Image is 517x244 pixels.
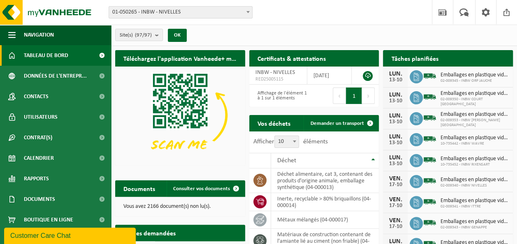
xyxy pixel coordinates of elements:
span: Boutique en ligne [24,209,73,230]
div: LUN. [387,71,403,77]
span: 10-735452 - INBW RIXENSART [440,162,509,167]
span: Déchet [277,157,296,164]
div: 17-10 [387,224,403,230]
span: Emballages en plastique vides souillés par des substances dangereuses [440,135,509,141]
span: Consulter vos documents [173,186,230,191]
h2: Certificats & attestations [249,50,334,66]
p: Vous avez 2166 document(s) non lu(s). [123,204,237,209]
span: 02-009343 - INBW GENAPPE [440,225,509,230]
img: BL-SO-LV [423,195,437,209]
div: LUN. [387,92,403,98]
a: Consulter vos documents [167,180,244,197]
div: Affichage de l'élément 1 à 1 sur 1 éléments [253,87,310,105]
img: BL-SO-LV [423,132,437,146]
span: Contrat(s) [24,127,52,148]
span: Emballages en plastique vides souillés par des substances dangereuses [440,111,509,118]
h2: Documents [115,180,163,196]
td: Inerte, recyclable > 80% briquaillons (04-000014) [271,193,379,211]
div: VEN. [387,217,403,224]
span: 10 [274,136,299,148]
img: BL-SO-LV [423,111,437,125]
div: LUN. [387,113,403,119]
img: BL-SO-LV [423,174,437,188]
span: 02-009353 - INBW [PERSON_NAME][GEOGRAPHIC_DATA] [440,118,509,128]
img: BL-SO-LV [423,216,437,230]
button: Site(s)(97/97) [115,29,163,41]
span: Utilisateurs [24,107,58,127]
iframe: chat widget [4,226,137,244]
img: BL-SO-LV [423,90,437,104]
span: INBW - NIVELLES [255,69,295,76]
span: Emballages en plastique vides souillés par des substances dangereuses [440,90,509,97]
div: 17-10 [387,182,403,188]
span: Documents [24,189,55,209]
img: BL-SO-LV [423,69,437,83]
img: Download de VHEPlus App [115,67,245,164]
div: 17-10 [387,203,403,209]
td: [DATE] [307,67,352,85]
div: 13-10 [387,77,403,83]
span: Demander un transport [310,121,364,126]
span: 01-050265 - INBW - NIVELLES [109,6,253,18]
span: Tableau de bord [24,45,68,66]
div: 13-10 [387,140,403,146]
span: 02-009345 - INBW ORP JAUCHE [440,78,509,83]
span: RED25005115 [255,76,301,83]
td: métaux mélangés (04-000017) [271,211,379,229]
h2: Tâches demandées [115,225,184,241]
span: Emballages en plastique vides souillés par des substances dangereuses [440,219,509,225]
span: Calendrier [24,148,54,168]
div: LUN. [387,134,403,140]
h2: Tâches planifiées [383,50,446,66]
count: (97/97) [135,32,152,38]
button: 1 [346,87,362,104]
span: Données de l'entrepr... [24,66,87,86]
a: Demander un transport [304,115,378,131]
span: Emballages en plastique vides souillés par des substances dangereuses [440,177,509,183]
span: 10 [275,136,299,147]
div: 13-10 [387,98,403,104]
button: Next [362,87,375,104]
span: Emballages en plastique vides souillés par des substances dangereuses [440,156,509,162]
span: Emballages en plastique vides souillés par des substances dangereuses [440,198,509,204]
td: déchet alimentaire, cat 3, contenant des produits d'origine animale, emballage synthétique (04-00... [271,168,379,193]
label: Afficher éléments [253,138,328,145]
span: Emballages en plastique vides souillés par des substances dangereuses [440,72,509,78]
div: 13-10 [387,119,403,125]
span: 10-735442 - INBW WAVRE [440,141,509,146]
span: Rapports [24,168,49,189]
button: Previous [333,87,346,104]
span: Site(s) [120,29,152,41]
img: BL-SO-LV [423,153,437,167]
div: VEN. [387,175,403,182]
h2: Téléchargez l'application Vanheede+ maintenant! [115,50,245,66]
div: LUN. [387,154,403,161]
div: 13-10 [387,161,403,167]
div: VEN. [387,196,403,203]
span: Contacts [24,86,49,107]
h2: Vos déchets [249,115,299,131]
span: Navigation [24,25,54,45]
span: 02-009350 - INBW COURT [GEOGRAPHIC_DATA] [440,97,509,107]
span: 02-009341 - INBW ITTRE [440,204,509,209]
button: OK [168,29,187,42]
span: 01-050265 - INBW - NIVELLES [109,7,252,18]
span: 02-009340 - INBW NIVELLES [440,183,509,188]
